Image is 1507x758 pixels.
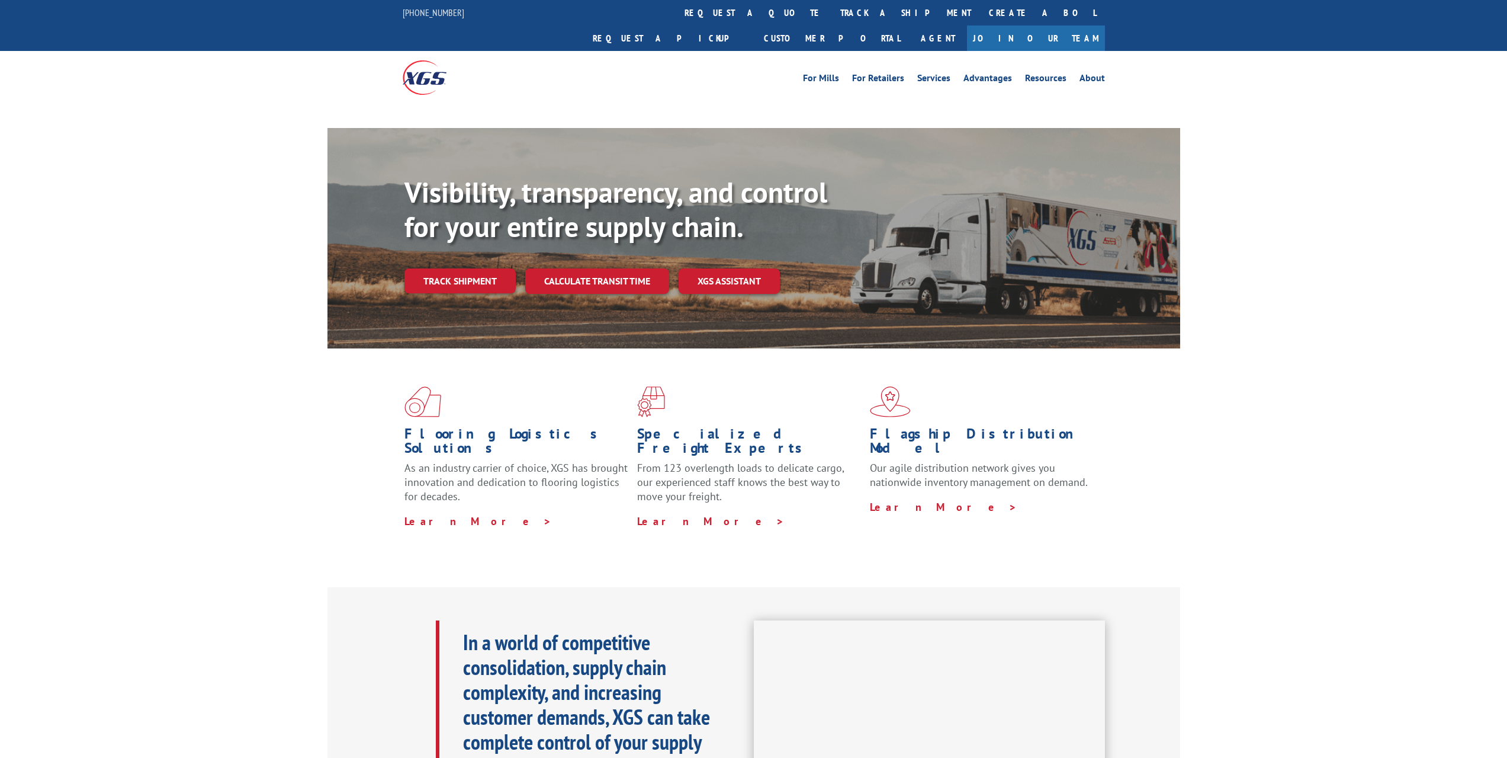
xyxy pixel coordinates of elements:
a: XGS ASSISTANT [679,268,780,294]
a: For Mills [803,73,839,87]
a: [PHONE_NUMBER] [403,7,464,18]
span: Our agile distribution network gives you nationwide inventory management on demand. [870,461,1088,489]
img: xgs-icon-focused-on-flooring-red [637,386,665,417]
h1: Flooring Logistics Solutions [404,427,628,461]
span: As an industry carrier of choice, XGS has brought innovation and dedication to flooring logistics... [404,461,628,503]
a: Agent [909,25,967,51]
a: Services [917,73,950,87]
a: For Retailers [852,73,904,87]
a: About [1079,73,1105,87]
img: xgs-icon-total-supply-chain-intelligence-red [404,386,441,417]
a: Track shipment [404,268,516,293]
img: xgs-icon-flagship-distribution-model-red [870,386,911,417]
a: Request a pickup [584,25,755,51]
a: Learn More > [637,514,785,528]
a: Calculate transit time [525,268,669,294]
a: Learn More > [870,500,1017,514]
p: From 123 overlength loads to delicate cargo, our experienced staff knows the best way to move you... [637,461,861,514]
a: Customer Portal [755,25,909,51]
a: Advantages [963,73,1012,87]
h1: Flagship Distribution Model [870,427,1094,461]
a: Learn More > [404,514,552,528]
b: Visibility, transparency, and control for your entire supply chain. [404,174,827,245]
h1: Specialized Freight Experts [637,427,861,461]
a: Join Our Team [967,25,1105,51]
a: Resources [1025,73,1066,87]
